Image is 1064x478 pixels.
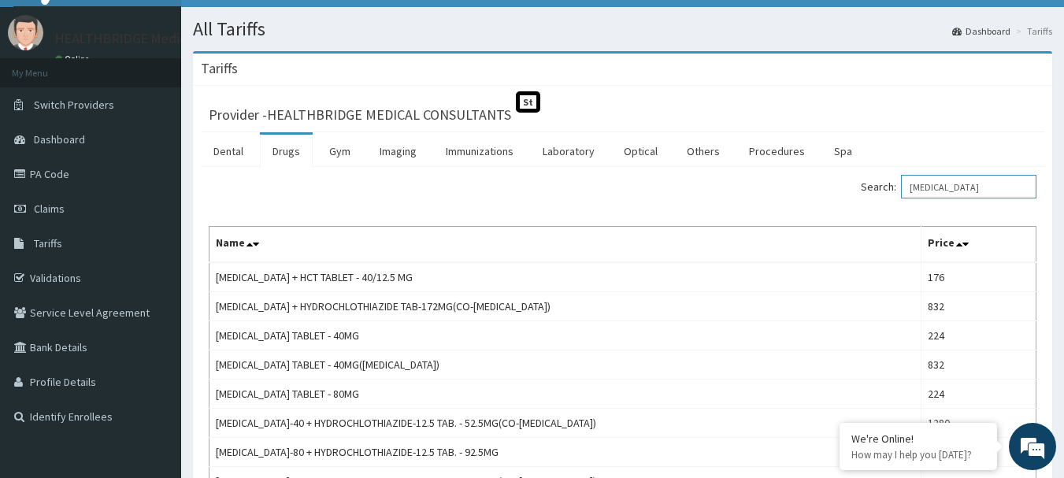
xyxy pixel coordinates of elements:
[209,292,921,321] td: [MEDICAL_DATA] + HYDROCHLOTHIAZIDE TAB-172MG(CO-[MEDICAL_DATA])
[34,202,65,216] span: Claims
[34,236,62,250] span: Tariffs
[952,24,1010,38] a: Dashboard
[921,350,1036,380] td: 832
[8,314,300,369] textarea: Type your message and hit 'Enter'
[921,292,1036,321] td: 832
[516,91,540,113] span: St
[851,432,985,446] div: We're Online!
[736,135,817,168] a: Procedures
[209,380,921,409] td: [MEDICAL_DATA] TABLET - 80MG
[921,380,1036,409] td: 224
[82,88,265,109] div: Chat with us now
[209,321,921,350] td: [MEDICAL_DATA] TABLET - 40MG
[209,409,921,438] td: [MEDICAL_DATA]-40 + HYDROCHLOTHIAZIDE-12.5 TAB. - 52.5MG(CO-[MEDICAL_DATA])
[367,135,429,168] a: Imaging
[201,61,238,76] h3: Tariffs
[34,132,85,146] span: Dashboard
[201,135,256,168] a: Dental
[433,135,526,168] a: Immunizations
[317,135,363,168] a: Gym
[901,175,1036,198] input: Search:
[258,8,296,46] div: Minimize live chat window
[921,227,1036,263] th: Price
[530,135,607,168] a: Laboratory
[29,79,64,118] img: d_794563401_company_1708531726252_794563401
[8,15,43,50] img: User Image
[209,108,511,122] h3: Provider - HEALTHBRIDGE MEDICAL CONSULTANTS
[209,438,921,467] td: [MEDICAL_DATA]-80 + HYDROCHLOTHIAZIDE-12.5 TAB. - 92.5MG
[209,262,921,292] td: [MEDICAL_DATA] + HCT TABLET - 40/12.5 MG
[91,140,217,299] span: We're online!
[921,262,1036,292] td: 176
[209,350,921,380] td: [MEDICAL_DATA] TABLET - 40MG([MEDICAL_DATA])
[1012,24,1052,38] li: Tariffs
[34,98,114,112] span: Switch Providers
[821,135,865,168] a: Spa
[193,19,1052,39] h1: All Tariffs
[851,448,985,461] p: How may I help you today?
[674,135,732,168] a: Others
[611,135,670,168] a: Optical
[921,409,1036,438] td: 1280
[209,227,921,263] th: Name
[55,54,93,65] a: Online
[861,175,1036,198] label: Search:
[260,135,313,168] a: Drugs
[55,31,275,46] p: HEALTHBRIDGE Medical consultants
[921,321,1036,350] td: 224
